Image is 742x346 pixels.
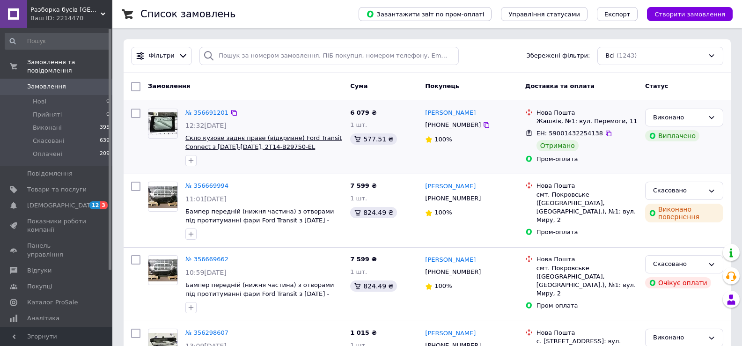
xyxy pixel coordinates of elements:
[653,113,704,123] div: Виконано
[148,182,178,212] a: Фото товару
[185,281,334,306] a: Бампер передній (нижня частина) з отворами під протитуманні фари Ford Transit з [DATE] - [DATE], ...
[27,201,96,210] span: [DEMOGRAPHIC_DATA]
[106,110,110,119] span: 0
[27,282,52,291] span: Покупці
[508,11,580,18] span: Управління статусами
[350,121,367,128] span: 1 шт.
[27,185,87,194] span: Товари та послуги
[100,201,108,209] span: 3
[501,7,588,21] button: Управління статусами
[434,209,452,216] span: 100%
[33,124,62,132] span: Виконані
[148,186,177,208] img: Фото товару
[27,217,87,234] span: Показники роботи компанії
[350,195,367,202] span: 1 шт.
[536,255,638,264] div: Нова Пошта
[33,110,62,119] span: Прийняті
[89,201,100,209] span: 12
[645,277,711,288] div: Очікує оплати
[100,137,110,145] span: 639
[425,182,476,191] a: [PERSON_NAME]
[350,268,367,275] span: 1 шт.
[350,182,376,189] span: 7 599 ₴
[350,207,397,218] div: 824.49 ₴
[33,150,62,158] span: Оплачені
[425,256,476,265] a: [PERSON_NAME]
[100,150,110,158] span: 209
[423,119,483,131] div: [PHONE_NUMBER]
[536,264,638,298] div: смт. Покровське ([GEOGRAPHIC_DATA], [GEOGRAPHIC_DATA].), №1: вул. Миру, 2
[350,133,397,145] div: 577.51 ₴
[148,112,177,134] img: Фото товару
[536,109,638,117] div: Нова Пошта
[425,329,476,338] a: [PERSON_NAME]
[645,204,723,222] div: Виконано повернення
[27,58,112,75] span: Замовлення та повідомлення
[536,228,638,236] div: Пром-оплата
[425,109,476,118] a: [PERSON_NAME]
[30,6,101,14] span: Разборка бусів Київ
[536,182,638,190] div: Нова Пошта
[350,109,376,116] span: 6 079 ₴
[434,282,452,289] span: 100%
[27,314,59,323] span: Аналітика
[654,11,725,18] span: Створити замовлення
[350,256,376,263] span: 7 599 ₴
[536,140,579,151] div: Отримано
[27,82,66,91] span: Замовлення
[536,329,638,337] div: Нова Пошта
[597,7,638,21] button: Експорт
[148,255,178,285] a: Фото товару
[100,124,110,132] span: 395
[185,122,227,129] span: 12:32[DATE]
[33,97,46,106] span: Нові
[27,242,87,258] span: Панель управління
[30,14,112,22] div: Ваш ID: 2214470
[434,136,452,143] span: 100%
[638,10,733,17] a: Створити замовлення
[604,11,631,18] span: Експорт
[350,82,367,89] span: Cума
[199,47,458,65] input: Пошук за номером замовлення, ПІБ покупця, номером телефону, Email, номером накладної
[185,256,228,263] a: № 356669662
[536,130,603,137] span: ЕН: 59001432254138
[185,208,334,232] a: Бампер передній (нижня частина) з отворами під протитуманні фари Ford Transit з [DATE] - [DATE], ...
[617,52,637,59] span: (1243)
[185,109,228,116] a: № 356691201
[425,82,459,89] span: Покупець
[148,259,177,281] img: Фото товару
[423,192,483,205] div: [PHONE_NUMBER]
[647,7,733,21] button: Створити замовлення
[27,266,51,275] span: Відгуки
[536,302,638,310] div: Пром-оплата
[536,155,638,163] div: Пром-оплата
[140,8,235,20] h1: Список замовлень
[536,191,638,225] div: смт. Покровське ([GEOGRAPHIC_DATA], [GEOGRAPHIC_DATA].), №1: вул. Миру, 2
[33,137,65,145] span: Скасовані
[148,82,190,89] span: Замовлення
[359,7,492,21] button: Завантажити звіт по пром-оплаті
[645,130,699,141] div: Виплачено
[106,97,110,106] span: 0
[27,298,78,307] span: Каталог ProSale
[185,269,227,276] span: 10:59[DATE]
[526,52,590,60] span: Збережені фільтри:
[423,266,483,278] div: [PHONE_NUMBER]
[653,333,704,343] div: Виконано
[350,280,397,292] div: 824.49 ₴
[5,33,110,50] input: Пошук
[185,134,342,150] a: Скло кузове заднє праве (відкривне) Ford Transit Connect з [DATE]-[DATE], 2T14-B29750-EL
[148,109,178,139] a: Фото товару
[645,82,669,89] span: Статус
[366,10,484,18] span: Завантажити звіт по пром-оплаті
[525,82,595,89] span: Доставка та оплата
[653,259,704,269] div: Скасовано
[653,186,704,196] div: Скасовано
[185,195,227,203] span: 11:01[DATE]
[149,52,175,60] span: Фільтри
[536,117,638,125] div: Жашків, №1: вул. Перемоги, 11
[350,329,376,336] span: 1 015 ₴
